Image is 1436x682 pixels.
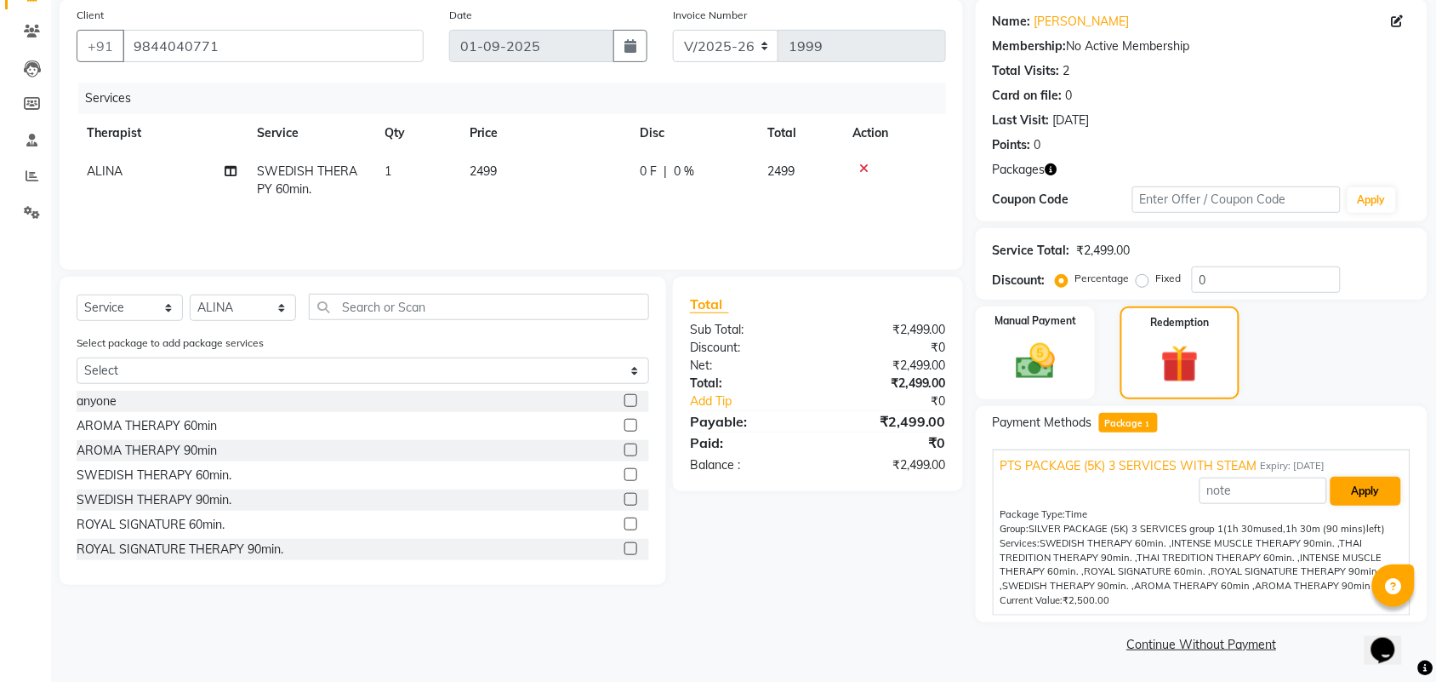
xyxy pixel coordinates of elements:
[257,163,357,197] span: SWEDISH THERAPY 60min.
[1063,594,1110,606] span: ₹2,500.00
[993,414,1092,432] span: Payment Methods
[993,242,1070,260] div: Service Total:
[993,13,1031,31] div: Name:
[994,313,1076,329] label: Manual Payment
[1029,523,1386,535] span: used, left)
[1034,136,1041,154] div: 0
[1365,614,1419,665] iframe: chat widget
[677,433,818,453] div: Paid:
[993,87,1063,105] div: Card on file:
[77,467,231,484] div: SWEDISH THERAPY 60min.
[1066,508,1088,520] span: Time
[1075,271,1130,286] label: Percentage
[78,83,959,114] div: Services
[1040,537,1172,549] span: SWEDISH THERAPY 60min. ,
[1348,187,1396,213] button: Apply
[1000,594,1063,606] span: Current Value:
[993,37,1410,55] div: No Active Membership
[690,295,729,313] span: Total
[1256,580,1371,592] span: AROMA THERAPY 90min
[993,37,1067,55] div: Membership:
[77,541,283,559] div: ROYAL SIGNATURE THERAPY 90min.
[677,339,818,357] div: Discount:
[1149,341,1211,387] img: _gift.svg
[640,163,657,181] span: 0 F
[818,411,959,432] div: ₹2,499.00
[77,417,217,435] div: AROMA THERAPY 60min
[818,375,959,393] div: ₹2,499.00
[674,163,694,181] span: 0 %
[1286,523,1367,535] span: 1h 30m (90 mins)
[77,442,217,460] div: AROMA THERAPY 90min
[87,163,123,179] span: ALINA
[677,357,818,375] div: Net:
[818,357,959,375] div: ₹2,499.00
[77,30,124,62] button: +91
[993,136,1031,154] div: Points:
[1151,315,1210,330] label: Redemption
[77,516,225,534] div: ROYAL SIGNATURE 60min.
[1331,477,1401,506] button: Apply
[1172,537,1340,549] span: INTENSE MUSCLE THERAPY 90min. ,
[677,321,818,339] div: Sub Total:
[842,114,946,152] th: Action
[757,114,842,152] th: Total
[818,339,959,357] div: ₹0
[818,321,959,339] div: ₹2,499.00
[77,114,247,152] th: Therapist
[1224,523,1262,535] span: (1h 30m
[459,114,630,152] th: Price
[1004,339,1068,384] img: _cash.svg
[841,393,959,410] div: ₹0
[77,393,117,410] div: anyone
[767,163,795,179] span: 2499
[818,456,959,474] div: ₹2,499.00
[1200,478,1327,504] input: note
[677,411,818,432] div: Payable:
[1000,523,1029,535] span: Group:
[1053,112,1090,129] div: [DATE]
[979,636,1424,654] a: Continue Without Payment
[1003,580,1135,592] span: SWEDISH THERAPY 90min. ,
[993,112,1050,129] div: Last Visit:
[309,294,649,320] input: Search or Scan
[677,456,818,474] div: Balance :
[673,8,747,23] label: Invoice Number
[1099,413,1158,433] span: Package
[1000,457,1257,475] span: PTS PACKAGE (5K) 3 SERVICES WITH STEAM
[470,163,497,179] span: 2499
[1000,508,1066,520] span: Package Type:
[677,375,818,393] div: Total:
[1132,186,1341,213] input: Enter Offer / Coupon Code
[993,191,1132,209] div: Coupon Code
[449,8,472,23] label: Date
[1156,271,1182,286] label: Fixed
[677,393,841,410] a: Add Tip
[123,30,424,62] input: Search by Name/Mobile/Email/Code
[664,163,667,181] span: |
[1000,537,1040,549] span: Services:
[1137,552,1301,564] span: THAI TREDITION THERAPY 60min. ,
[77,335,264,351] label: Select package to add package services
[247,114,374,152] th: Service
[1261,459,1325,473] span: Expiry: [DATE]
[1034,13,1130,31] a: [PERSON_NAME]
[1085,565,1211,577] span: ROYAL SIGNATURE 60min. ,
[1143,420,1152,430] span: 1
[374,114,459,152] th: Qty
[385,163,391,179] span: 1
[77,491,231,509] div: SWEDISH THERAPY 90min.
[993,161,1046,179] span: Packages
[77,8,104,23] label: Client
[1063,62,1070,80] div: 2
[993,62,1060,80] div: Total Visits:
[1135,580,1256,592] span: AROMA THERAPY 60min ,
[993,272,1046,289] div: Discount:
[1000,537,1363,564] span: THAI TREDITION THERAPY 90min. ,
[630,114,757,152] th: Disc
[1029,523,1224,535] span: SILVER PACKAGE (5K) 3 SERVICES group 1
[818,433,959,453] div: ₹0
[1077,242,1131,260] div: ₹2,499.00
[1066,87,1073,105] div: 0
